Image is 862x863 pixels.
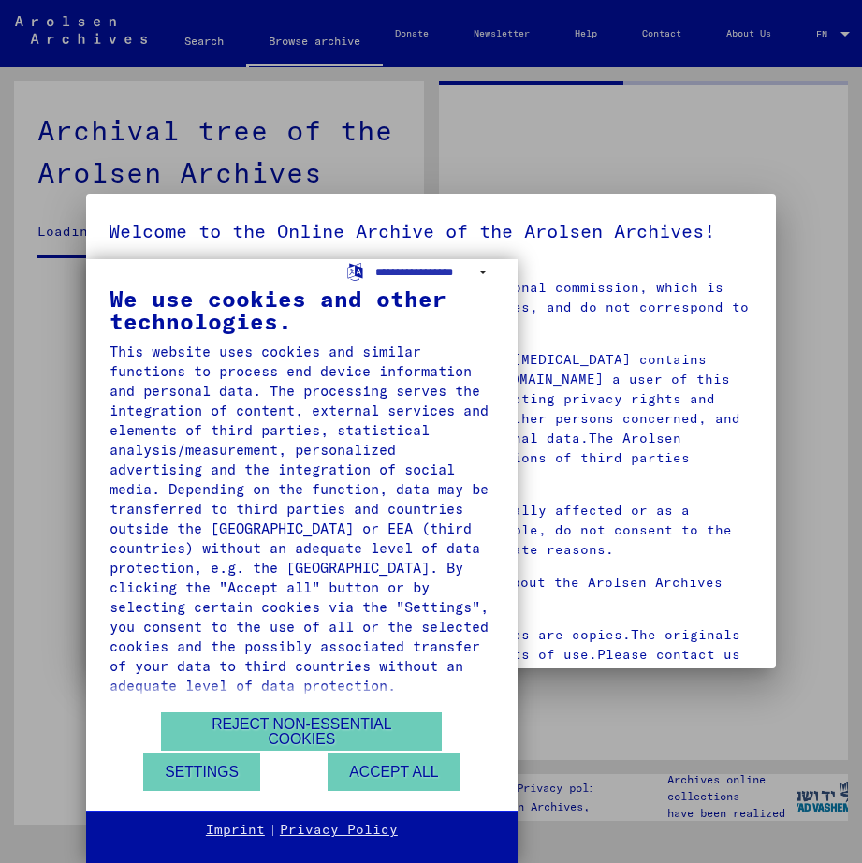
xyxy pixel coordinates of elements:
[328,753,460,791] button: Accept all
[206,821,265,840] a: Imprint
[143,753,260,791] button: Settings
[280,821,398,840] a: Privacy Policy
[110,287,494,332] div: We use cookies and other technologies.
[161,712,442,751] button: Reject non-essential cookies
[110,342,494,695] div: This website uses cookies and similar functions to process end device information and personal da...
